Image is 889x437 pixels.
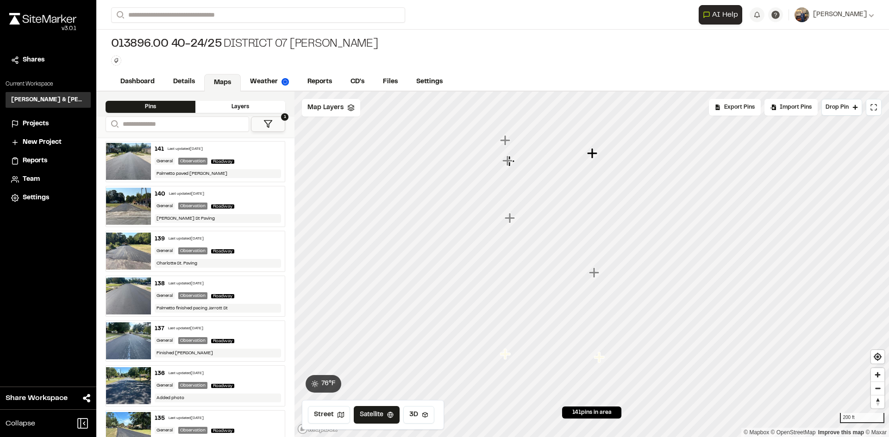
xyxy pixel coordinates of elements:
[155,145,164,154] div: 141
[23,55,44,65] span: Shares
[155,349,282,357] div: Finished [PERSON_NAME]
[282,78,289,86] img: precipai.png
[111,55,121,66] button: Edit Tags
[403,406,434,424] button: 3D
[155,394,282,402] div: Added photo
[155,325,164,333] div: 137
[195,101,285,113] div: Layers
[155,158,175,165] div: General
[699,5,746,25] div: Open AI Assistant
[572,408,612,417] span: 141 pins in area
[155,304,282,313] div: Palmetto finished pacing Jarrott St
[155,247,175,254] div: General
[821,99,862,116] button: Drop Pin
[11,137,85,148] a: New Project
[795,7,809,22] img: User
[155,169,282,178] div: Palmetto paved [PERSON_NAME]
[169,416,204,421] div: Last updated [DATE]
[23,137,62,148] span: New Project
[771,429,816,436] a: OpenStreetMap
[11,96,85,104] h3: [PERSON_NAME] & [PERSON_NAME] Inc.
[307,103,344,113] span: Map Layers
[155,292,175,299] div: General
[168,147,203,152] div: Last updated [DATE]
[321,379,336,389] span: 76 ° F
[699,5,742,25] button: Open AI Assistant
[865,429,887,436] a: Maxar
[106,367,151,404] img: file
[155,190,165,198] div: 140
[155,337,175,344] div: General
[298,73,341,91] a: Reports
[504,155,516,167] div: Map marker
[6,393,68,404] span: Share Workspace
[169,236,204,242] div: Last updated [DATE]
[23,119,49,129] span: Projects
[871,350,884,363] button: Find my location
[813,10,867,20] span: [PERSON_NAME]
[241,73,298,91] a: Weather
[169,191,204,197] div: Last updated [DATE]
[155,203,175,209] div: General
[211,160,234,164] span: Roadway
[589,267,601,279] div: Map marker
[204,74,241,92] a: Maps
[178,382,207,389] div: Observation
[251,117,285,132] button: 1
[297,424,338,434] a: Mapbox logo
[211,339,234,343] span: Roadway
[111,37,222,52] span: 013896.00 40-24/25
[306,375,341,393] button: 76°F
[155,214,282,223] div: [PERSON_NAME] St Paving
[780,103,812,111] span: Import Pins
[169,371,204,376] div: Last updated [DATE]
[169,281,204,287] div: Last updated [DATE]
[106,117,122,132] button: Search
[744,429,769,436] a: Mapbox
[211,204,234,209] span: Roadway
[11,193,85,203] a: Settings
[341,73,374,91] a: CD's
[11,174,85,185] a: Team
[211,384,234,388] span: Roadway
[106,277,151,314] img: file
[155,382,175,389] div: General
[111,73,164,91] a: Dashboard
[11,55,85,65] a: Shares
[9,13,76,25] img: rebrand.png
[795,7,874,22] button: [PERSON_NAME]
[500,348,512,360] div: Map marker
[155,259,282,268] div: Charlotte St. Paving
[178,203,207,209] div: Observation
[168,326,203,332] div: Last updated [DATE]
[178,247,207,254] div: Observation
[106,143,151,180] img: file
[155,235,165,243] div: 139
[155,369,165,378] div: 136
[211,429,234,433] span: Roadway
[407,73,452,91] a: Settings
[505,212,517,224] div: Map marker
[178,427,207,434] div: Observation
[594,351,606,363] div: Map marker
[502,155,514,167] div: Map marker
[500,135,512,147] div: Map marker
[23,174,40,185] span: Team
[6,418,35,429] span: Collapse
[155,427,175,434] div: General
[155,414,165,423] div: 135
[211,249,234,253] span: Roadway
[106,322,151,359] img: file
[294,92,889,437] canvas: Map
[106,233,151,270] img: file
[23,156,47,166] span: Reports
[818,429,864,436] a: Map feedback
[826,103,849,111] span: Drop Pin
[709,99,761,116] div: No pins available to export
[211,294,234,298] span: Roadway
[871,395,884,408] span: Reset bearing to north
[164,73,204,91] a: Details
[871,395,884,408] button: Reset bearing to north
[871,368,884,382] button: Zoom in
